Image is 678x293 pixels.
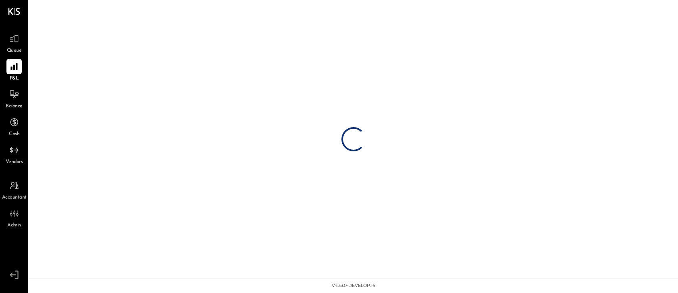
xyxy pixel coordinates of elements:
[2,194,27,201] span: Accountant
[0,115,28,138] a: Cash
[7,222,21,229] span: Admin
[7,47,22,54] span: Queue
[0,59,28,82] a: P&L
[0,31,28,54] a: Queue
[0,142,28,166] a: Vendors
[9,131,19,138] span: Cash
[6,103,23,110] span: Balance
[6,159,23,166] span: Vendors
[0,206,28,229] a: Admin
[10,75,19,82] span: P&L
[332,283,375,289] div: v 4.33.0-develop.16
[0,178,28,201] a: Accountant
[0,87,28,110] a: Balance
